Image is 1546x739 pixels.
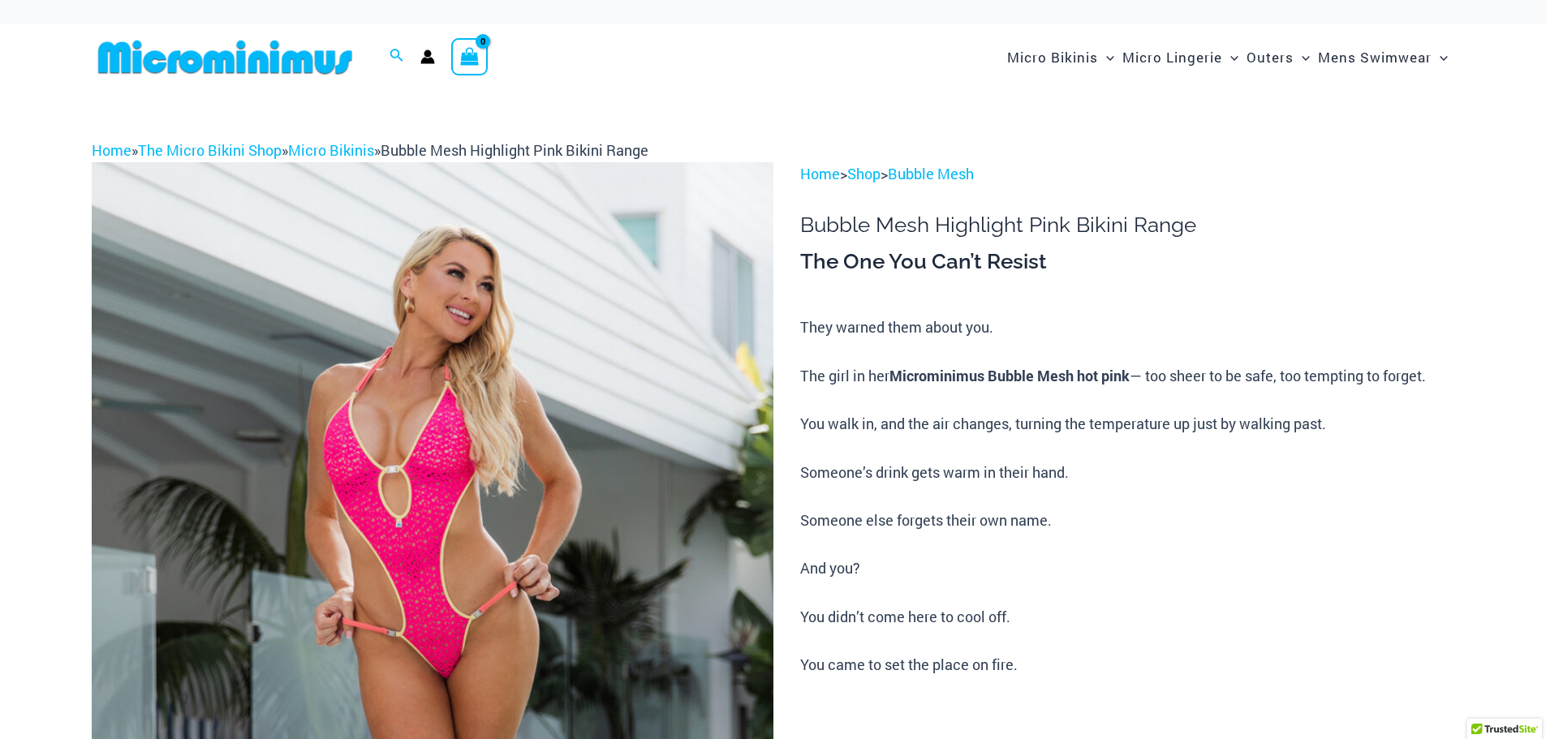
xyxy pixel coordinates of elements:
h1: Bubble Mesh Highlight Pink Bikini Range [800,213,1454,238]
span: Micro Bikinis [1007,37,1098,78]
p: > > [800,162,1454,187]
span: Menu Toggle [1294,37,1310,78]
a: View Shopping Cart, empty [451,38,489,75]
img: MM SHOP LOGO FLAT [92,39,359,75]
span: Menu Toggle [1432,37,1448,78]
span: Outers [1247,37,1294,78]
a: OutersMenu ToggleMenu Toggle [1242,32,1314,82]
a: Home [92,140,131,160]
span: Bubble Mesh Highlight Pink Bikini Range [381,140,648,160]
a: Home [800,164,840,183]
span: Menu Toggle [1098,37,1114,78]
a: The Micro Bikini Shop [138,140,282,160]
a: Search icon link [390,46,404,67]
span: » » » [92,140,648,160]
a: Micro LingerieMenu ToggleMenu Toggle [1118,32,1242,82]
b: Microminimus Bubble Mesh hot pink [889,366,1130,385]
a: Mens SwimwearMenu ToggleMenu Toggle [1314,32,1452,82]
span: Menu Toggle [1222,37,1238,78]
a: Account icon link [420,49,435,64]
a: Bubble Mesh [888,164,974,183]
span: Micro Lingerie [1122,37,1222,78]
h3: The One You Can’t Resist [800,248,1454,276]
span: Mens Swimwear [1318,37,1432,78]
a: Shop [847,164,881,183]
a: Micro Bikinis [288,140,374,160]
p: They warned them about you. The girl in her — too sheer to be safe, too tempting to forget. You w... [800,316,1454,677]
nav: Site Navigation [1001,30,1455,84]
a: Micro BikinisMenu ToggleMenu Toggle [1003,32,1118,82]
